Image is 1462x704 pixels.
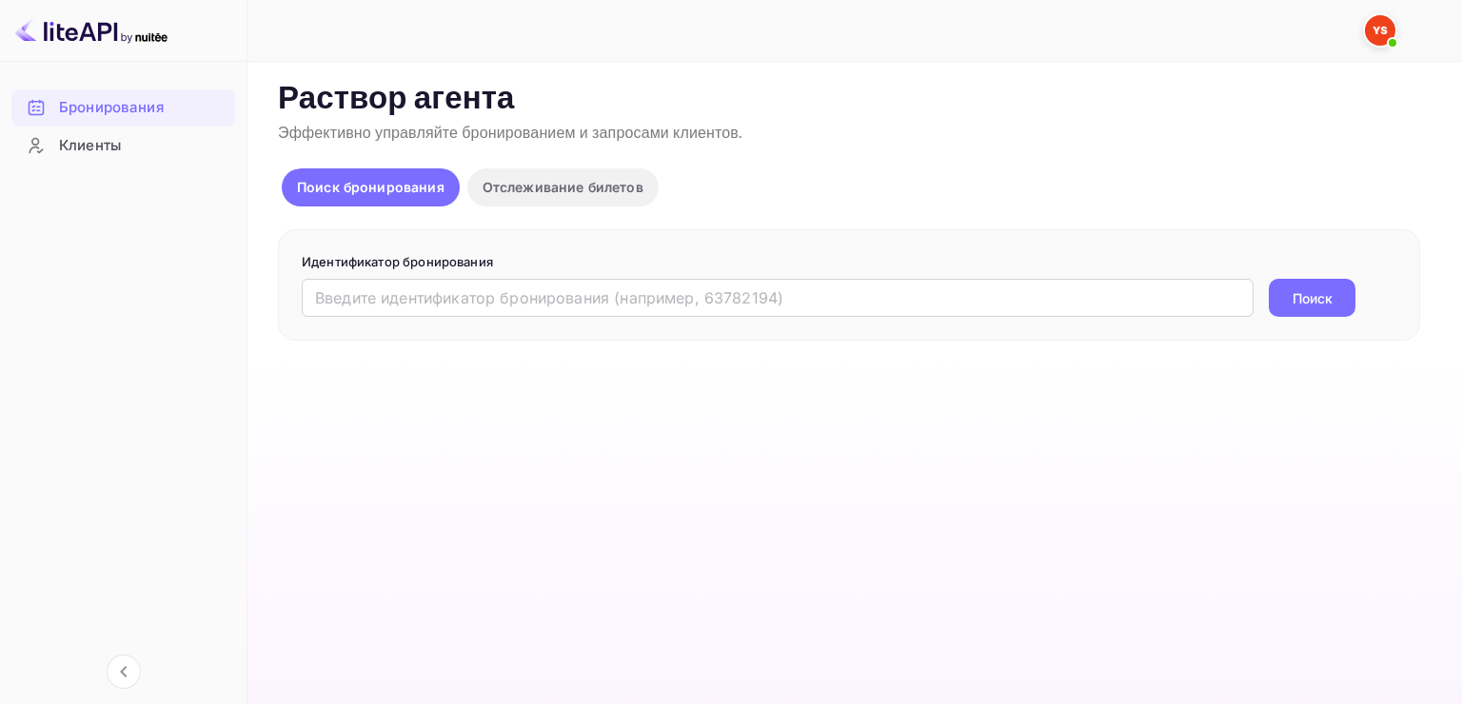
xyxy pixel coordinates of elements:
[483,179,643,195] ya-tr-span: Отслеживание билетов
[59,135,121,157] ya-tr-span: Клиенты
[278,124,742,144] ya-tr-span: Эффективно управляйте бронированием и запросами клиентов.
[302,279,1254,317] input: Введите идентификатор бронирования (например, 63782194)
[1269,279,1355,317] button: Поиск
[278,79,515,120] ya-tr-span: Раствор агента
[302,254,493,269] ya-tr-span: Идентификатор бронирования
[11,89,235,125] a: Бронирования
[11,127,235,165] div: Клиенты
[107,655,141,689] button: Свернуть навигацию
[297,179,445,195] ya-tr-span: Поиск бронирования
[11,89,235,127] div: Бронирования
[59,97,164,119] ya-tr-span: Бронирования
[15,15,168,46] img: Логотип LiteAPI
[11,127,235,163] a: Клиенты
[1365,15,1395,46] img: Служба Поддержки Яндекса
[1293,288,1333,308] ya-tr-span: Поиск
